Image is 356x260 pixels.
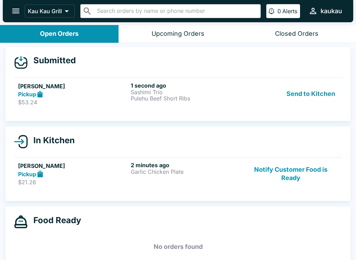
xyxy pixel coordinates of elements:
p: $21.26 [18,179,128,186]
strong: Pickup [18,171,36,178]
button: Notify Customer Food is Ready [244,162,338,186]
div: kaukau [321,7,342,15]
p: Sashimi Trio [131,89,241,95]
div: Closed Orders [275,30,318,38]
button: Kau Kau Grill [25,5,75,18]
div: Open Orders [40,30,79,38]
p: Garlic Chicken Plate [131,169,241,175]
button: open drawer [7,2,25,20]
p: 0 [277,8,281,15]
button: kaukau [306,3,345,18]
h5: No orders found [14,234,342,259]
input: Search orders by name or phone number [95,6,258,16]
p: $53.24 [18,99,128,106]
h4: Submitted [28,55,76,66]
a: [PERSON_NAME]Pickup$53.241 second agoSashimi TrioPulehu Beef Short RibsSend to Kitchen [14,78,342,110]
h5: [PERSON_NAME] [18,82,128,90]
p: Kau Kau Grill [28,8,62,15]
h4: Food Ready [28,215,81,226]
p: Alerts [282,8,297,15]
strong: Pickup [18,91,36,98]
h6: 1 second ago [131,82,241,89]
a: [PERSON_NAME]Pickup$21.262 minutes agoGarlic Chicken PlateNotify Customer Food is Ready [14,157,342,190]
p: Pulehu Beef Short Ribs [131,95,241,101]
h5: [PERSON_NAME] [18,162,128,170]
h6: 2 minutes ago [131,162,241,169]
div: Upcoming Orders [152,30,204,38]
button: Send to Kitchen [284,82,338,106]
h4: In Kitchen [28,135,75,146]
